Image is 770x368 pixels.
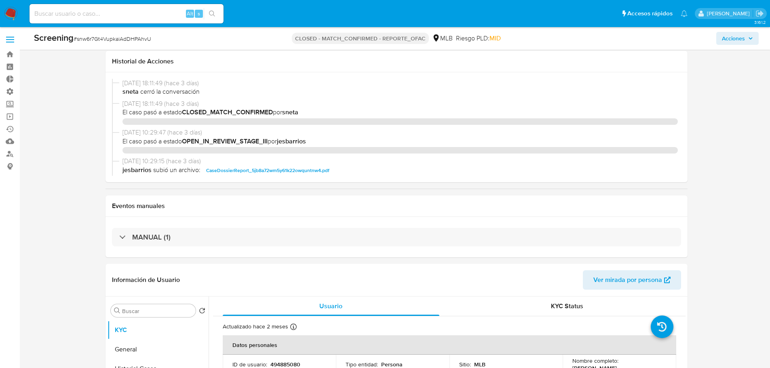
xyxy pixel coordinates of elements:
p: nicolas.tyrkiel@mercadolibre.com [707,10,753,17]
p: Tipo entidad : [346,361,378,368]
span: s [198,10,200,17]
p: ID de usuario : [232,361,267,368]
h3: MANUAL (1) [132,233,171,242]
div: MLB [432,34,453,43]
input: Buscar [122,307,192,315]
span: Usuario [319,301,342,311]
button: KYC [108,320,209,340]
p: Sitio : [459,361,471,368]
span: MID [489,34,501,43]
button: Ver mirada por persona [583,270,681,290]
span: Acciones [722,32,745,45]
input: Buscar usuario o caso... [30,8,224,19]
span: Ver mirada por persona [593,270,662,290]
p: MLB [474,361,485,368]
button: Buscar [114,307,120,314]
p: 494885080 [270,361,300,368]
button: General [108,340,209,359]
span: Accesos rápidos [627,9,673,18]
div: MANUAL (1) [112,228,681,246]
b: Screening [34,31,74,44]
span: Riesgo PLD: [456,34,501,43]
p: CLOSED - MATCH_CONFIRMED - REPORTE_OFAC [292,33,429,44]
button: Acciones [716,32,759,45]
h1: Eventos manuales [112,202,681,210]
h1: Información de Usuario [112,276,180,284]
span: Alt [187,10,193,17]
a: Notificaciones [681,10,688,17]
th: Datos personales [223,335,676,355]
p: Nombre completo : [572,357,618,364]
button: search-icon [204,8,220,19]
span: KYC Status [551,301,583,311]
a: Salir [755,9,764,18]
button: Volver al orden por defecto [199,307,205,316]
span: # snw6r7Gt4VupkaiAdDHPAhvU [74,35,151,43]
p: Actualizado hace 2 meses [223,323,288,330]
p: Persona [381,361,403,368]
